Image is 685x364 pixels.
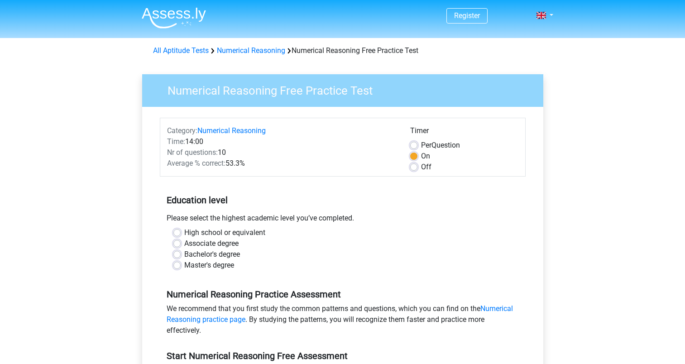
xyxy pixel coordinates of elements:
[160,136,403,147] div: 14:00
[197,126,266,135] a: Numerical Reasoning
[157,80,537,98] h3: Numerical Reasoning Free Practice Test
[217,46,285,55] a: Numerical Reasoning
[184,238,239,249] label: Associate degree
[167,137,185,146] span: Time:
[184,227,265,238] label: High school or equivalent
[142,7,206,29] img: Assessly
[167,148,218,157] span: Nr of questions:
[421,151,430,162] label: On
[167,350,519,361] h5: Start Numerical Reasoning Free Assessment
[421,141,431,149] span: Per
[160,158,403,169] div: 53.3%
[160,147,403,158] div: 10
[454,11,480,20] a: Register
[410,125,518,140] div: Timer
[160,303,526,340] div: We recommend that you first study the common patterns and questions, which you can find on the . ...
[421,162,431,172] label: Off
[184,260,234,271] label: Master's degree
[153,46,209,55] a: All Aptitude Tests
[167,191,519,209] h5: Education level
[160,213,526,227] div: Please select the highest academic level you’ve completed.
[421,140,460,151] label: Question
[167,126,197,135] span: Category:
[167,159,225,168] span: Average % correct:
[184,249,240,260] label: Bachelor's degree
[149,45,536,56] div: Numerical Reasoning Free Practice Test
[167,289,519,300] h5: Numerical Reasoning Practice Assessment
